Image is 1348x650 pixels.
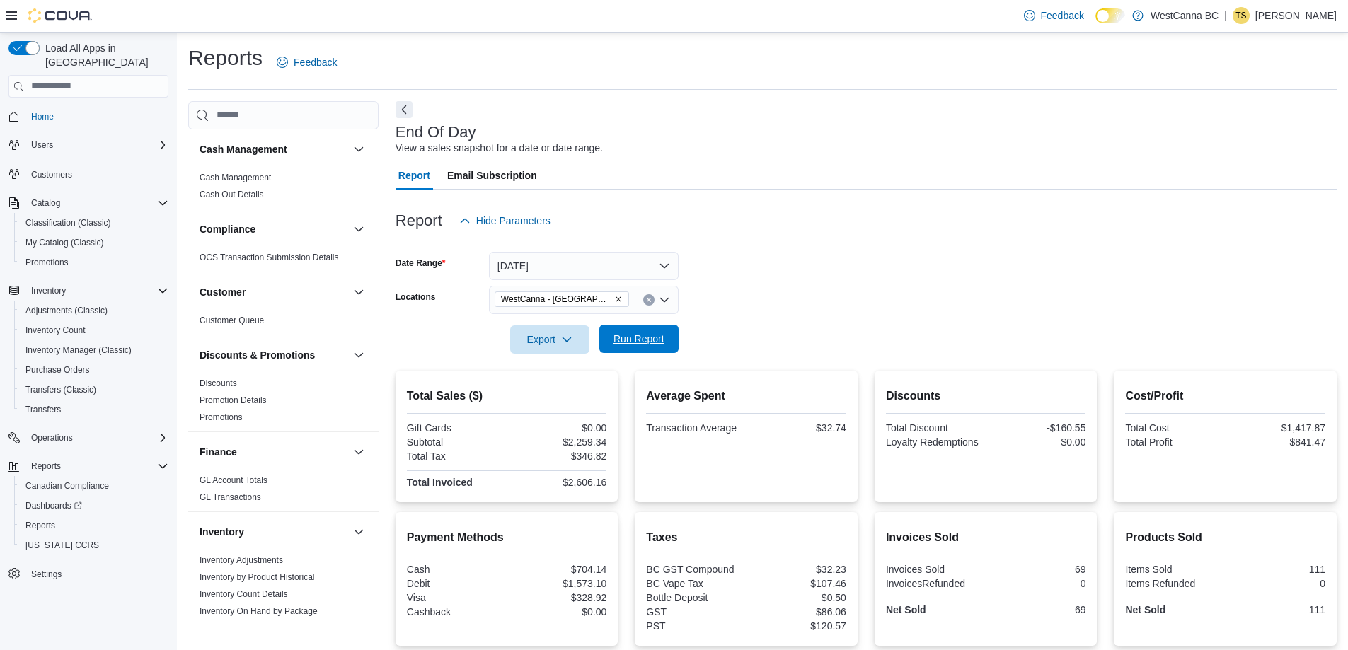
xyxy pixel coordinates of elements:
[454,207,556,235] button: Hide Parameters
[200,285,347,299] button: Customer
[3,281,174,301] button: Inventory
[20,302,168,319] span: Adjustments (Classic)
[200,142,287,156] h3: Cash Management
[3,456,174,476] button: Reports
[25,500,82,511] span: Dashboards
[495,291,629,307] span: WestCanna - Broadway
[1018,1,1090,30] a: Feedback
[1125,604,1165,615] strong: Net Sold
[407,436,504,448] div: Subtotal
[14,213,174,233] button: Classification (Classic)
[25,565,168,583] span: Settings
[407,422,504,434] div: Gift Cards
[3,135,174,155] button: Users
[14,320,174,340] button: Inventory Count
[25,165,168,182] span: Customers
[509,592,606,603] div: $328.92
[886,578,983,589] div: InvoicesRefunded
[599,325,679,353] button: Run Report
[31,285,66,296] span: Inventory
[476,214,551,228] span: Hide Parameters
[25,458,67,475] button: Reports
[1228,422,1325,434] div: $1,417.87
[350,221,367,238] button: Compliance
[25,282,168,299] span: Inventory
[200,285,246,299] h3: Customer
[25,166,78,183] a: Customers
[200,525,347,539] button: Inventory
[1125,529,1325,546] h2: Products Sold
[200,412,243,422] a: Promotions
[20,477,168,494] span: Canadian Compliance
[200,475,267,486] span: GL Account Totals
[200,348,347,362] button: Discounts & Promotions
[1095,8,1125,23] input: Dark Mode
[407,592,504,603] div: Visa
[25,282,71,299] button: Inventory
[749,606,846,617] div: $86.06
[20,214,117,231] a: Classification (Classic)
[407,606,504,617] div: Cashback
[20,517,168,534] span: Reports
[14,496,174,516] a: Dashboards
[749,564,846,575] div: $32.23
[200,555,283,566] span: Inventory Adjustments
[646,606,743,617] div: GST
[886,604,926,615] strong: Net Sold
[989,564,1085,575] div: 69
[200,492,261,503] span: GL Transactions
[14,476,174,496] button: Canadian Compliance
[25,384,96,395] span: Transfers (Classic)
[614,295,623,303] button: Remove WestCanna - Broadway from selection in this group
[1151,7,1219,24] p: WestCanna BC
[200,445,347,459] button: Finance
[613,332,664,346] span: Run Report
[1041,8,1084,23] span: Feedback
[14,400,174,419] button: Transfers
[200,605,318,617] span: Inventory On Hand by Package
[3,428,174,448] button: Operations
[407,451,504,462] div: Total Tax
[200,252,339,263] span: OCS Transaction Submission Details
[350,284,367,301] button: Customer
[31,432,73,443] span: Operations
[200,172,271,183] span: Cash Management
[1125,564,1222,575] div: Items Sold
[407,477,473,488] strong: Total Invoiced
[509,564,606,575] div: $704.14
[200,492,261,502] a: GL Transactions
[396,257,446,269] label: Date Range
[14,301,174,320] button: Adjustments (Classic)
[396,141,603,156] div: View a sales snapshot for a date or date range.
[407,564,504,575] div: Cash
[200,395,267,405] a: Promotion Details
[886,564,983,575] div: Invoices Sold
[31,111,54,122] span: Home
[25,108,59,125] a: Home
[509,436,606,448] div: $2,259.34
[200,395,267,406] span: Promotion Details
[749,620,846,632] div: $120.57
[25,364,90,376] span: Purchase Orders
[519,325,581,354] span: Export
[200,588,288,600] span: Inventory Count Details
[294,55,337,69] span: Feedback
[31,460,61,472] span: Reports
[510,325,589,354] button: Export
[886,422,983,434] div: Total Discount
[31,197,60,209] span: Catalog
[20,361,168,378] span: Purchase Orders
[1125,436,1222,448] div: Total Profit
[749,422,846,434] div: $32.74
[188,375,379,431] div: Discounts & Promotions
[749,578,846,589] div: $107.46
[28,8,92,23] img: Cova
[25,520,55,531] span: Reports
[989,422,1085,434] div: -$160.55
[3,163,174,184] button: Customers
[646,529,846,546] h2: Taxes
[1228,436,1325,448] div: $841.47
[646,592,743,603] div: Bottle Deposit
[14,253,174,272] button: Promotions
[25,344,132,356] span: Inventory Manager (Classic)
